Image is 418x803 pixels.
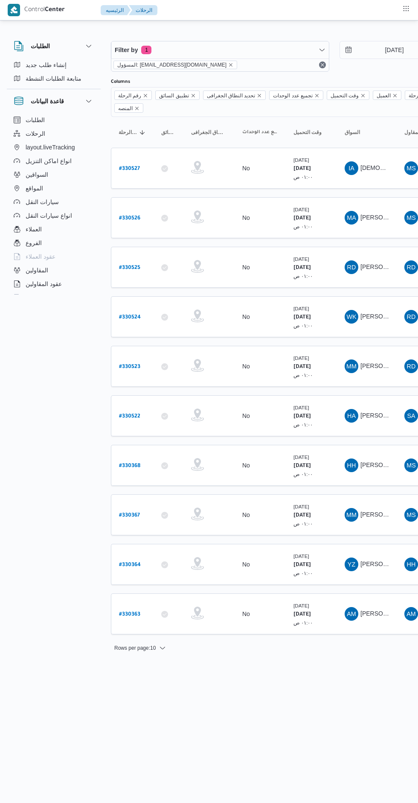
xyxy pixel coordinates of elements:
b: [DATE] [293,513,311,519]
span: RD [407,359,416,373]
div: No [242,461,250,469]
b: # 330526 [119,216,140,222]
div: Muhammad Slah Abad Alhada Abad Alhamaid [404,458,418,472]
span: العملاء [26,224,42,234]
button: السواقين [10,168,97,181]
button: العملاء [10,222,97,236]
div: Rajh Dhba Muhni Msaad [345,260,358,274]
div: Ahmad Mjadi Yousf Abadalrahamun [404,607,418,621]
small: [DATE] [293,405,309,410]
small: [DATE] [293,504,309,509]
span: وقت التحميل [327,91,369,100]
span: WK [346,310,356,324]
div: No [242,263,250,271]
span: [PERSON_NAME] [360,511,409,518]
span: انواع اماكن التنزيل [26,156,72,166]
span: العميل [373,91,401,100]
span: MS [406,458,416,472]
button: Filter by1 active filters [111,41,329,58]
a: #330522 [119,410,140,422]
small: ٠١:٠٠ ص [293,224,313,229]
button: سيارات النقل [10,195,97,209]
small: [DATE] [293,553,309,559]
span: MS [406,508,416,522]
button: الرئيسيه [101,5,131,15]
small: [DATE] [293,603,309,608]
button: انواع اماكن التنزيل [10,154,97,168]
small: ٠١:٠٠ ص [293,620,313,625]
small: [DATE] [293,207,309,212]
a: #330526 [119,212,140,224]
button: Remove تحديد النطاق الجغرافى from selection in this group [257,93,262,98]
button: الفروع [10,236,97,250]
button: قاعدة البيانات [14,96,94,106]
small: ٠١:٠٠ ص [293,471,313,477]
div: Mmdoh Mustfi Ibrahem Hlamai [345,359,358,373]
span: HH [407,558,416,571]
div: Hada Hassan Hassan Muhammad Yousf [345,458,358,472]
b: # 330368 [119,463,140,469]
b: [DATE] [293,315,311,321]
span: تجميع عدد الوحدات [273,91,313,100]
span: المسؤول: mostafa.elrouby@illa.com.eg [113,61,237,69]
b: # 330367 [119,513,140,519]
span: تطبيق السائق [155,91,199,100]
div: Mustfa Ahmad Abadrabah Ibrahem [345,211,358,225]
button: إنشاء طلب جديد [10,58,97,72]
div: Mustfa Mahmood Kaml Muhammad [345,508,358,522]
b: [DATE] [293,562,311,568]
span: رقم الرحلة [114,91,152,100]
button: Rows per page:10 [111,643,169,653]
div: Rajh Dhba Muhni Msaad [404,310,418,324]
button: عقود المقاولين [10,277,97,291]
small: ٠١:٠٠ ص [293,422,313,427]
b: [DATE] [293,166,311,172]
span: [PERSON_NAME] [360,362,409,369]
span: سيارات النقل [26,197,59,207]
span: وقت التحميل [293,129,322,136]
a: #330523 [119,361,140,372]
span: الرحلات [26,128,45,139]
small: ٠١:٠٠ ص [293,323,313,328]
span: رقم الرحلة; Sorted in descending order [119,129,137,136]
span: المنصه [114,103,143,113]
div: Muhammad Slah Abad Alhada Abad Alhamaid [404,508,418,522]
div: Husam Hassan Zain Jmuaah [404,558,418,571]
span: MM [346,359,357,373]
b: [DATE] [293,216,311,222]
b: # 330523 [119,364,140,370]
div: Rajh Dhba Muhni Msaad [404,359,418,373]
button: Remove وقت التحميل from selection in this group [360,93,366,98]
span: RD [407,310,416,324]
a: #330363 [119,608,140,620]
b: # 330363 [119,612,140,618]
b: [DATE] [293,364,311,370]
img: X8yXhbKr1z7QwAAAABJRU5ErkJggg== [8,4,20,16]
b: # 330364 [119,562,141,568]
div: Ahmad Mjadi Yousf Abadalrahamun [345,607,358,621]
b: [DATE] [293,265,311,271]
span: Rows per page : 10 [114,643,156,653]
label: Columns [111,79,130,85]
span: إنشاء طلب جديد [26,60,67,70]
div: Wjada Kariaman Muhammad Muhammad Hassan [345,310,358,324]
div: No [242,214,250,222]
span: Filter by [115,45,138,55]
span: تحديد النطاق الجغرافى [203,91,266,100]
span: 1 active filters [141,46,151,54]
div: No [242,610,250,618]
button: المقاولين [10,263,97,277]
small: ٠١:٠٠ ص [293,372,313,378]
small: [DATE] [293,454,309,460]
div: Husam Aldin Tahir Ali Muhammad [345,409,358,423]
b: [DATE] [293,463,311,469]
b: [DATE] [293,414,311,420]
button: Remove تطبيق السائق from selection in this group [191,93,196,98]
small: ٠١:٠٠ ص [293,174,313,180]
button: layout.liveTracking [10,140,97,154]
span: السواق [345,129,360,136]
a: #330525 [119,262,140,273]
span: العميل [377,91,391,100]
div: Yasr Zain Jmuaah Mahmood [345,558,358,571]
button: تطبيق السائق [158,126,179,139]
